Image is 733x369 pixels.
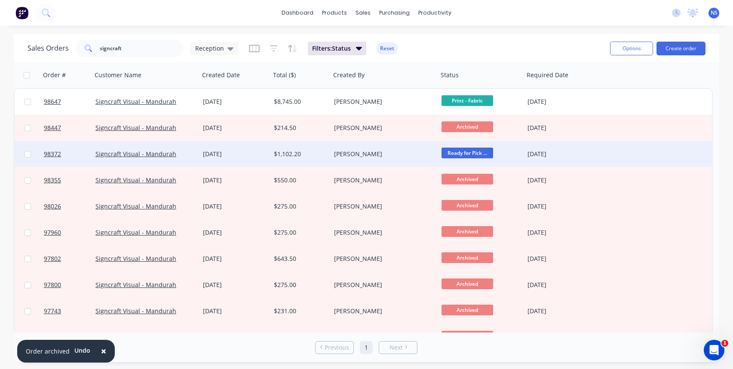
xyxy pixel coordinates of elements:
div: [PERSON_NAME] [334,124,429,132]
span: Archived [442,331,493,342]
a: Signcraft Visual - Mandurah [95,307,176,315]
h1: Sales Orders [28,44,69,52]
div: $643.50 [274,254,325,263]
div: $231.00 [274,307,325,315]
span: 98647 [44,97,61,106]
a: 98447 [44,115,95,141]
a: Next page [379,343,417,352]
div: [DATE] [203,176,267,184]
span: Archived [442,305,493,315]
a: Page 1 is your current page [360,341,373,354]
div: [DATE] [528,281,596,289]
span: 98447 [44,124,61,132]
a: Signcraft Visual - Mandurah [95,254,176,263]
span: Archived [442,200,493,211]
div: [DATE] [528,176,596,184]
button: Options [610,42,653,55]
span: 97960 [44,228,61,237]
div: sales [351,6,375,19]
button: Filters:Status [308,42,366,55]
a: 97960 [44,220,95,245]
a: 97651 [44,324,95,350]
span: Archived [442,278,493,289]
span: Next [390,343,403,352]
a: 97743 [44,298,95,324]
span: Previous [325,343,349,352]
div: Customer Name [95,71,141,79]
a: Signcraft Visual - Mandurah [95,202,176,210]
span: 1 [721,340,728,347]
div: Total ($) [273,71,296,79]
div: [PERSON_NAME] [334,307,429,315]
span: 97802 [44,254,61,263]
div: Order # [43,71,66,79]
span: × [101,345,106,357]
ul: Pagination [312,341,421,354]
a: Signcraft Visual - Mandurah [95,124,176,132]
span: 97800 [44,281,61,289]
div: [PERSON_NAME] [334,281,429,289]
div: $550.00 [274,176,325,184]
div: [DATE] [528,150,596,158]
a: Signcraft Visual - Mandurah [95,176,176,184]
button: Close [92,341,115,362]
a: Signcraft Visual - Mandurah [95,281,176,289]
div: [PERSON_NAME] [334,176,429,184]
button: Create order [656,42,705,55]
div: [PERSON_NAME] [334,228,429,237]
span: 97743 [44,307,61,315]
a: Previous page [316,343,353,352]
span: Archived [442,121,493,132]
span: Reception [195,44,224,53]
a: 98355 [44,167,95,193]
button: Reset [377,42,398,54]
a: Signcraft Visual - Mandurah [95,150,176,158]
a: 98372 [44,141,95,167]
div: [DATE] [528,307,596,315]
div: purchasing [375,6,414,19]
div: [PERSON_NAME] [334,254,429,263]
div: [PERSON_NAME] [334,150,429,158]
span: NS [711,9,718,17]
div: [DATE] [203,228,267,237]
div: [PERSON_NAME] [334,97,429,106]
div: $275.00 [274,281,325,289]
div: $214.50 [274,124,325,132]
a: 98026 [44,194,95,219]
a: 97800 [44,272,95,298]
div: [DATE] [528,202,596,211]
div: [DATE] [203,124,267,132]
div: [DATE] [203,202,267,211]
div: [DATE] [528,124,596,132]
input: Search... [100,40,184,57]
a: dashboard [277,6,318,19]
span: 98355 [44,176,61,184]
div: $275.00 [274,202,325,211]
div: products [318,6,351,19]
span: Archived [442,226,493,237]
span: 98026 [44,202,61,211]
div: [DATE] [528,228,596,237]
img: Factory [15,6,28,19]
div: [DATE] [203,150,267,158]
div: Order archived [26,347,70,356]
div: Status [441,71,459,79]
a: 98647 [44,89,95,115]
div: [DATE] [203,97,267,106]
div: $1,102.20 [274,150,325,158]
span: Ready for Pick ... [442,148,493,158]
a: 97802 [44,246,95,272]
iframe: Intercom live chat [704,340,724,360]
div: Required Date [527,71,568,79]
div: Created Date [202,71,240,79]
div: Created By [333,71,365,79]
a: Signcraft Visual - Mandurah [95,228,176,236]
span: Archived [442,252,493,263]
div: [PERSON_NAME] [334,202,429,211]
div: [DATE] [203,307,267,315]
div: $8,745.00 [274,97,325,106]
div: productivity [414,6,456,19]
span: Print - Fabric [442,95,493,106]
div: [DATE] [203,281,267,289]
span: Archived [442,174,493,184]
